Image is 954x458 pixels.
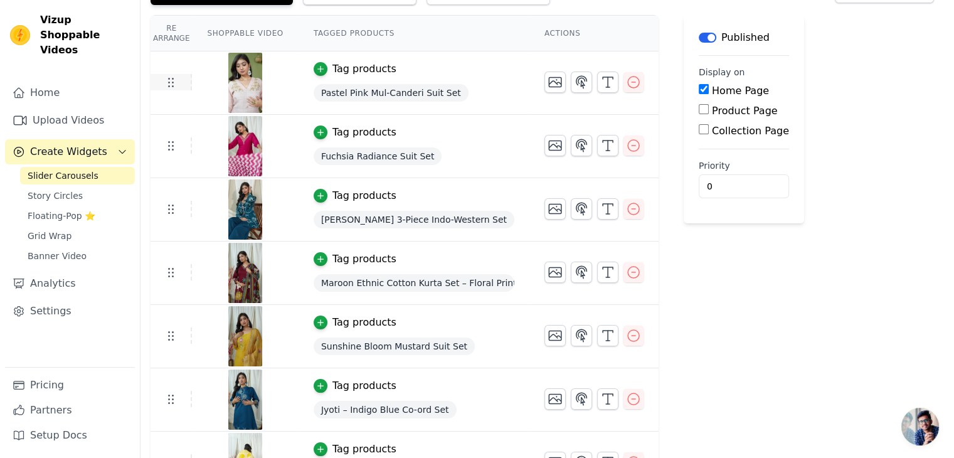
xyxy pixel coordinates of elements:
[228,306,263,366] img: vizup-images-818a.png
[314,125,396,140] button: Tag products
[5,80,135,105] a: Home
[28,250,87,262] span: Banner Video
[332,315,396,330] div: Tag products
[544,135,566,156] button: Change Thumbnail
[228,179,263,240] img: vizup-images-14a8.png
[332,188,396,203] div: Tag products
[20,227,135,245] a: Grid Wrap
[5,373,135,398] a: Pricing
[228,53,263,113] img: tn-a0207b66d65443c6bcce50a300cb351b.png
[314,442,396,457] button: Tag products
[10,25,30,45] img: Vizup
[332,252,396,267] div: Tag products
[314,315,396,330] button: Tag products
[28,169,98,182] span: Slider Carousels
[5,271,135,296] a: Analytics
[314,338,475,355] span: Sunshine Bloom Mustard Suit Set
[5,299,135,324] a: Settings
[28,189,83,202] span: Story Circles
[151,16,192,51] th: Re Arrange
[228,116,263,176] img: vizup-images-f66d.png
[314,211,514,228] span: [PERSON_NAME] 3-Piece Indo-Western Set
[544,72,566,93] button: Change Thumbnail
[20,207,135,225] a: Floating-Pop ⭐
[314,61,396,77] button: Tag products
[544,198,566,220] button: Change Thumbnail
[332,442,396,457] div: Tag products
[901,408,939,445] a: Open chat
[20,187,135,205] a: Story Circles
[228,370,263,430] img: vizup-images-e826.png
[5,423,135,448] a: Setup Docs
[712,85,769,97] label: Home Page
[314,274,514,292] span: Maroon Ethnic Cotton Kurta Set – Floral Print & Dupatta
[314,147,442,165] span: Fuchsia Radiance Suit Set
[299,16,529,51] th: Tagged Products
[332,61,396,77] div: Tag products
[314,188,396,203] button: Tag products
[28,210,95,222] span: Floating-Pop ⭐
[20,167,135,184] a: Slider Carousels
[314,84,469,102] span: Pastel Pink Mul-Canderi Suit Set
[712,125,789,137] label: Collection Page
[332,378,396,393] div: Tag products
[544,262,566,283] button: Change Thumbnail
[314,252,396,267] button: Tag products
[332,125,396,140] div: Tag products
[699,66,745,78] legend: Display on
[28,230,72,242] span: Grid Wrap
[40,13,130,58] span: Vizup Shoppable Videos
[529,16,659,51] th: Actions
[699,159,789,172] label: Priority
[712,105,778,117] label: Product Page
[314,401,457,418] span: Jyoti – Indigo Blue Co-ord Set
[544,388,566,410] button: Change Thumbnail
[30,144,107,159] span: Create Widgets
[5,398,135,423] a: Partners
[192,16,298,51] th: Shoppable Video
[721,30,770,45] p: Published
[5,108,135,133] a: Upload Videos
[5,139,135,164] button: Create Widgets
[20,247,135,265] a: Banner Video
[314,378,396,393] button: Tag products
[544,325,566,346] button: Change Thumbnail
[228,243,263,303] img: vizup-images-4a89.png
